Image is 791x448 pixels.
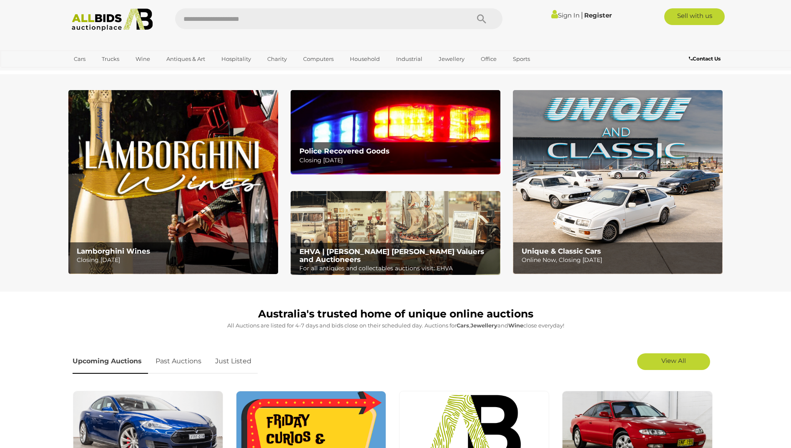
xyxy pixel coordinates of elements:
[664,8,725,25] a: Sell with us
[689,55,721,62] b: Contact Us
[291,191,500,275] a: EHVA | Evans Hastings Valuers and Auctioneers EHVA | [PERSON_NAME] [PERSON_NAME] Valuers and Auct...
[73,349,148,374] a: Upcoming Auctions
[299,263,496,274] p: For all antiques and collectables auctions visit: EHVA
[513,90,723,274] a: Unique & Classic Cars Unique & Classic Cars Online Now, Closing [DATE]
[522,247,601,255] b: Unique & Classic Cars
[216,52,256,66] a: Hospitality
[68,66,138,80] a: [GEOGRAPHIC_DATA]
[522,255,718,265] p: Online Now, Closing [DATE]
[584,11,612,19] a: Register
[77,255,273,265] p: Closing [DATE]
[513,90,723,274] img: Unique & Classic Cars
[508,322,523,329] strong: Wine
[73,321,719,330] p: All Auctions are listed for 4-7 days and bids close on their scheduled day. Auctions for , and cl...
[77,247,150,255] b: Lamborghini Wines
[433,52,470,66] a: Jewellery
[291,90,500,174] img: Police Recovered Goods
[475,52,502,66] a: Office
[68,52,91,66] a: Cars
[470,322,497,329] strong: Jewellery
[581,10,583,20] span: |
[299,147,389,155] b: Police Recovered Goods
[461,8,502,29] button: Search
[298,52,339,66] a: Computers
[391,52,428,66] a: Industrial
[96,52,125,66] a: Trucks
[661,357,686,365] span: View All
[209,349,258,374] a: Just Listed
[344,52,385,66] a: Household
[299,247,484,264] b: EHVA | [PERSON_NAME] [PERSON_NAME] Valuers and Auctioneers
[149,349,208,374] a: Past Auctions
[291,191,500,275] img: EHVA | Evans Hastings Valuers and Auctioneers
[689,54,723,63] a: Contact Us
[68,90,278,274] img: Lamborghini Wines
[262,52,292,66] a: Charity
[551,11,580,19] a: Sign In
[68,90,278,274] a: Lamborghini Wines Lamborghini Wines Closing [DATE]
[457,322,469,329] strong: Cars
[67,8,158,31] img: Allbids.com.au
[130,52,156,66] a: Wine
[161,52,211,66] a: Antiques & Art
[507,52,535,66] a: Sports
[299,155,496,166] p: Closing [DATE]
[291,90,500,174] a: Police Recovered Goods Police Recovered Goods Closing [DATE]
[637,353,710,370] a: View All
[73,308,719,320] h1: Australia's trusted home of unique online auctions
